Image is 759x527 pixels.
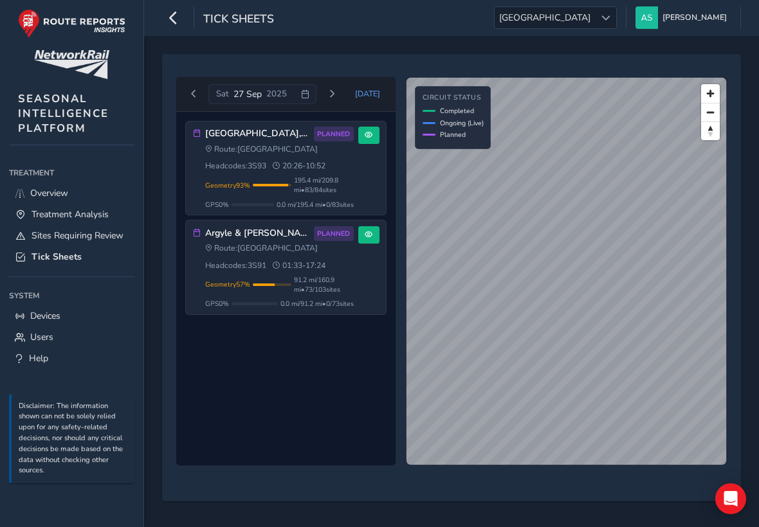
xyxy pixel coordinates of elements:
[9,305,134,326] a: Devices
[32,208,109,220] span: Treatment Analysis
[636,6,658,29] img: diamond-layout
[715,483,746,514] div: Open Intercom Messenger
[440,118,484,128] span: Ongoing (Live)
[9,348,134,369] a: Help
[273,260,325,271] span: 01:33 - 17:24
[701,84,720,103] button: Zoom in
[30,187,68,199] span: Overview
[280,299,354,308] span: 0.0 mi / 91.2 mi • 0 / 73 sites
[216,88,229,100] span: Sat
[32,251,82,263] span: Tick Sheets
[183,86,205,102] button: Previous day
[9,163,134,183] div: Treatment
[266,88,287,100] span: 2025
[701,121,720,140] button: Reset bearing to north
[18,91,109,136] span: SEASONAL INTELLIGENCE PLATFORM
[205,129,309,139] h3: [GEOGRAPHIC_DATA], [GEOGRAPHIC_DATA], [GEOGRAPHIC_DATA] 3S93
[636,6,731,29] button: [PERSON_NAME]
[30,331,53,343] span: Users
[9,246,134,267] a: Tick Sheets
[9,204,134,225] a: Treatment Analysis
[205,181,250,190] span: Geometry 93 %
[9,225,134,246] a: Sites Requiring Review
[347,84,389,103] button: Today
[9,286,134,305] div: System
[205,161,266,171] span: Headcodes: 3S93
[29,352,48,364] span: Help
[205,260,266,271] span: Headcodes: 3S91
[440,130,466,139] span: Planned
[205,299,229,308] span: GPS 0 %
[663,6,727,29] span: [PERSON_NAME]
[294,275,354,294] span: 91.2 mi / 160.9 mi • 73 / 103 sites
[205,280,250,289] span: Geometry 57 %
[407,78,726,465] canvas: Map
[34,50,109,79] img: customer logo
[205,243,318,253] span: Route: [GEOGRAPHIC_DATA]
[203,11,274,29] span: Tick Sheets
[205,144,318,154] span: Route: [GEOGRAPHIC_DATA]
[317,129,350,139] span: PLANNED
[355,89,380,99] span: [DATE]
[18,9,125,38] img: rr logo
[19,401,128,477] p: Disclaimer: The information shown can not be solely relied upon for any safety-related decisions,...
[277,200,354,210] span: 0.0 mi / 195.4 mi • 0 / 83 sites
[495,7,595,28] span: [GEOGRAPHIC_DATA]
[30,310,60,322] span: Devices
[273,161,325,171] span: 20:26 - 10:52
[317,229,350,239] span: PLANNED
[294,175,354,195] span: 195.4 mi / 209.8 mi • 83 / 84 sites
[233,88,262,100] span: 27 Sep
[205,228,309,239] h3: Argyle & [PERSON_NAME] Circle - 3S91
[205,200,229,210] span: GPS 0 %
[440,106,474,116] span: Completed
[9,326,134,348] a: Users
[32,229,123,242] span: Sites Requiring Review
[9,183,134,204] a: Overview
[701,103,720,121] button: Zoom out
[423,94,484,102] h4: Circuit Status
[321,86,342,102] button: Next day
